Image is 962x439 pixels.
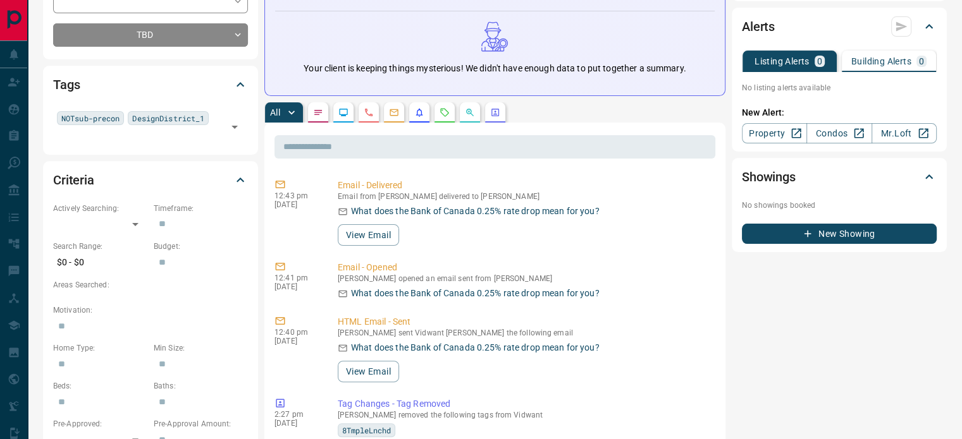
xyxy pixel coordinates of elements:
[742,200,937,211] p: No showings booked
[351,341,600,354] p: What does the Bank of Canada 0.25% rate drop mean for you?
[817,57,822,66] p: 0
[338,224,399,246] button: View Email
[274,328,319,337] p: 12:40 pm
[53,75,80,95] h2: Tags
[351,287,600,300] p: What does the Bank of Canada 0.25% rate drop mean for you?
[919,57,924,66] p: 0
[338,179,710,192] p: Email - Delivered
[274,200,319,209] p: [DATE]
[338,397,710,411] p: Tag Changes - Tag Removed
[226,118,244,136] button: Open
[154,241,248,252] p: Budget:
[154,418,248,430] p: Pre-Approval Amount:
[53,418,147,430] p: Pre-Approved:
[53,380,147,392] p: Beds:
[742,162,937,192] div: Showings
[53,170,94,190] h2: Criteria
[742,167,796,187] h2: Showings
[274,337,319,346] p: [DATE]
[313,107,323,117] svg: Notes
[351,205,600,218] p: What does the Bank of Canada 0.25% rate drop mean for you?
[872,123,937,143] a: Mr.Loft
[742,123,807,143] a: Property
[742,11,937,42] div: Alerts
[274,191,319,200] p: 12:43 pm
[53,23,248,47] div: TBD
[270,108,280,117] p: All
[742,16,775,37] h2: Alerts
[338,261,710,274] p: Email - Opened
[154,203,248,214] p: Timeframe:
[274,419,319,428] p: [DATE]
[338,107,348,117] svg: Lead Browsing Activity
[342,424,391,436] span: 8TmpleLnchd
[53,252,147,273] p: $0 - $0
[338,274,710,283] p: [PERSON_NAME] opened an email sent from [PERSON_NAME]
[490,107,500,117] svg: Agent Actions
[851,57,911,66] p: Building Alerts
[338,361,399,382] button: View Email
[338,192,710,201] p: Email from [PERSON_NAME] delivered to [PERSON_NAME]
[364,107,374,117] svg: Calls
[53,304,248,316] p: Motivation:
[338,328,710,337] p: [PERSON_NAME] sent Vidwant [PERSON_NAME] the following email
[414,107,424,117] svg: Listing Alerts
[53,165,248,195] div: Criteria
[274,282,319,291] p: [DATE]
[389,107,399,117] svg: Emails
[53,203,147,214] p: Actively Searching:
[465,107,475,117] svg: Opportunities
[338,411,710,419] p: [PERSON_NAME] removed the following tags from Vidwant
[53,69,248,100] div: Tags
[742,82,937,93] p: No listing alerts available
[154,380,248,392] p: Baths:
[61,112,120,124] span: NOTsub-precon
[440,107,450,117] svg: Requests
[53,279,248,291] p: Areas Searched:
[274,274,319,282] p: 12:41 pm
[274,410,319,419] p: 2:27 pm
[755,57,810,66] p: Listing Alerts
[338,315,710,328] p: HTML Email - Sent
[53,342,147,354] p: Home Type:
[742,224,937,244] button: New Showing
[806,123,872,143] a: Condos
[132,112,204,124] span: DesignDistrict_1
[53,241,147,252] p: Search Range:
[304,62,686,75] p: Your client is keeping things mysterious! We didn't have enough data to put together a summary.
[742,106,937,119] p: New Alert:
[154,342,248,354] p: Min Size:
